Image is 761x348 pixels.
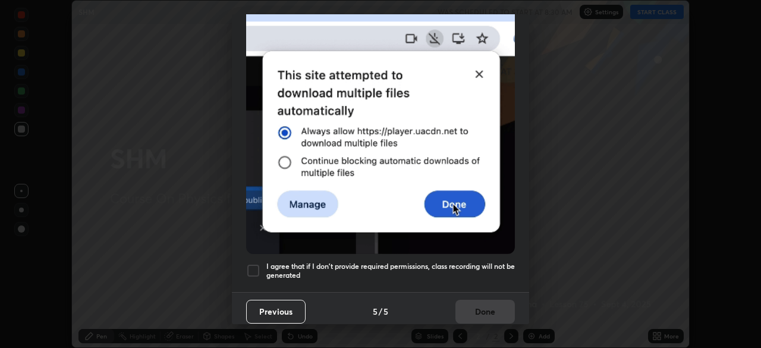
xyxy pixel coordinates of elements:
h4: / [379,305,382,318]
button: Previous [246,300,306,324]
h4: 5 [383,305,388,318]
h4: 5 [373,305,378,318]
h5: I agree that if I don't provide required permissions, class recording will not be generated [266,262,515,280]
